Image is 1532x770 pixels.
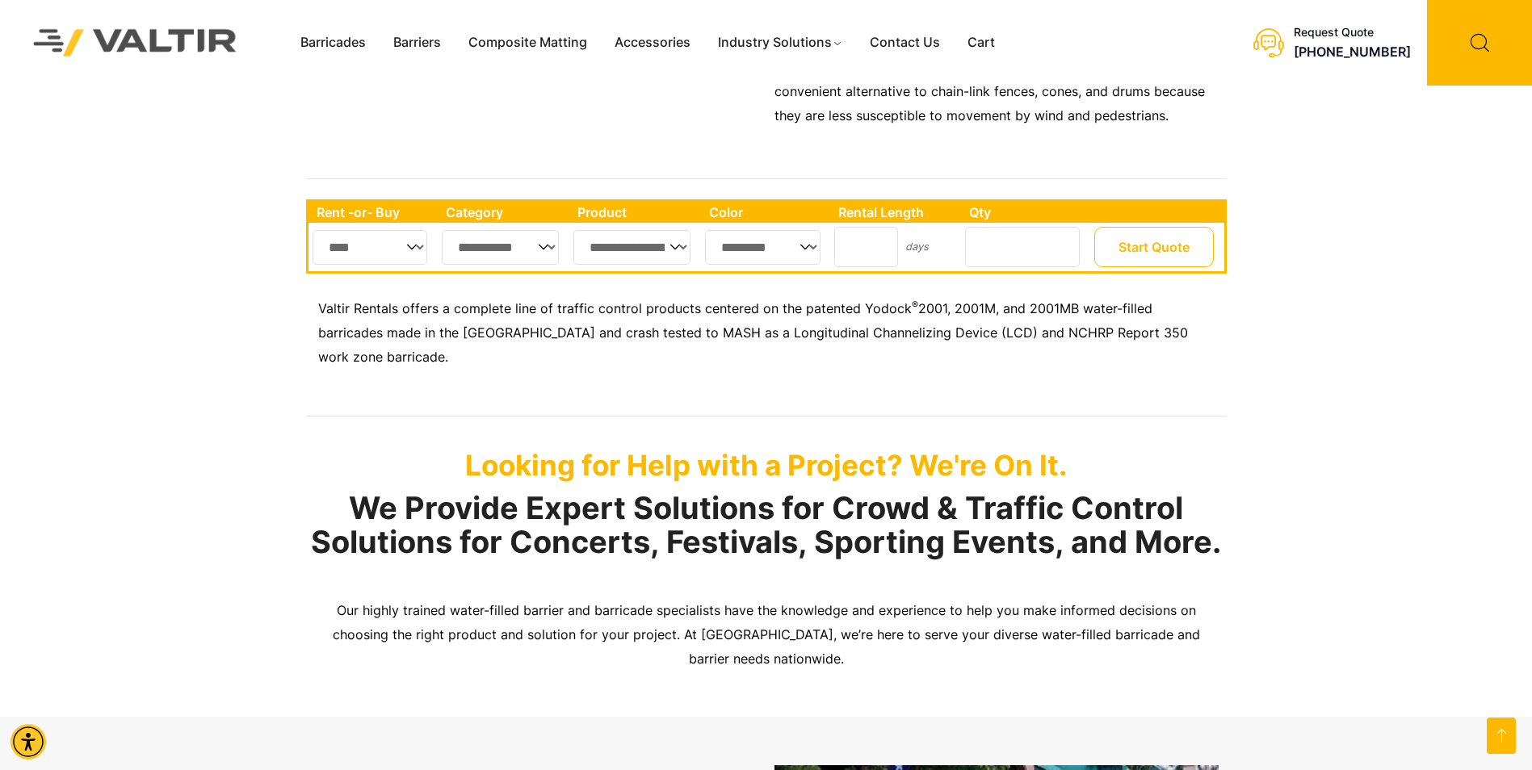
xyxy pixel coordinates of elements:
span: 2001, 2001M, and 2001MB water-filled barricades made in the [GEOGRAPHIC_DATA] and crash tested to... [318,300,1188,365]
a: call (888) 496-3625 [1294,44,1411,60]
a: Industry Solutions [704,31,857,55]
p: Looking for Help with a Project? We're On It. [306,448,1227,482]
th: Category [438,202,570,223]
p: Our highly trained water-filled barrier and barricade specialists have the knowledge and experien... [318,599,1215,672]
input: Number [965,227,1080,267]
th: Rental Length [830,202,961,223]
th: Color [701,202,831,223]
small: days [905,241,929,253]
h2: We Provide Expert Solutions for Crowd & Traffic Control Solutions for Concerts, Festivals, Sporti... [306,492,1227,559]
select: Single select [573,230,690,265]
button: Start Quote [1094,227,1214,267]
th: Product [569,202,701,223]
a: Cart [954,31,1009,55]
a: Accessories [601,31,704,55]
th: Rent -or- Buy [308,202,438,223]
sup: ® [912,299,918,311]
a: Barricades [287,31,380,55]
select: Single select [313,230,428,265]
a: Barriers [380,31,455,55]
select: Single select [442,230,560,265]
a: Contact Us [856,31,954,55]
select: Single select [705,230,821,265]
div: Accessibility Menu [10,724,46,760]
img: Valtir Rentals [12,8,258,78]
span: Valtir Rentals offers a complete line of traffic control products centered on the patented Yodock [318,300,912,316]
a: Composite Matting [455,31,601,55]
input: Number [834,227,898,267]
div: Request Quote [1294,26,1411,40]
a: Open this option [1487,718,1516,754]
th: Qty [961,202,1089,223]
